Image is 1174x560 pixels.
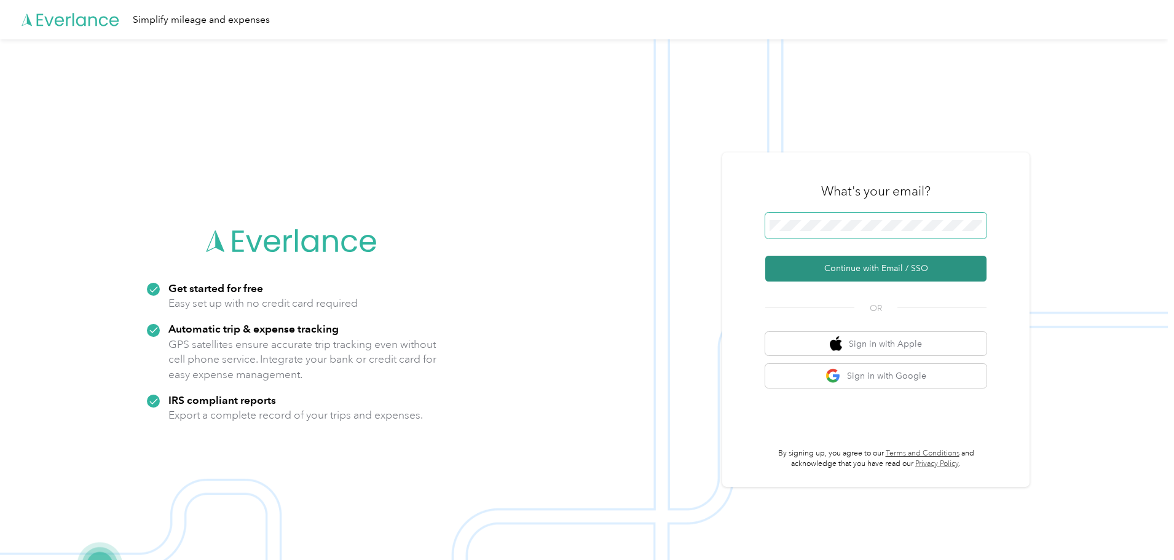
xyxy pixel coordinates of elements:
[168,408,423,423] p: Export a complete record of your trips and expenses.
[886,449,959,458] a: Terms and Conditions
[854,302,897,315] span: OR
[133,12,270,28] div: Simplify mileage and expenses
[915,459,959,468] a: Privacy Policy
[765,332,987,356] button: apple logoSign in with Apple
[168,393,276,406] strong: IRS compliant reports
[825,368,841,384] img: google logo
[168,322,339,335] strong: Automatic trip & expense tracking
[168,282,263,294] strong: Get started for free
[765,448,987,470] p: By signing up, you agree to our and acknowledge that you have read our .
[765,364,987,388] button: google logoSign in with Google
[821,183,931,200] h3: What's your email?
[168,296,358,311] p: Easy set up with no credit card required
[830,336,842,352] img: apple logo
[168,337,437,382] p: GPS satellites ensure accurate trip tracking even without cell phone service. Integrate your bank...
[765,256,987,282] button: Continue with Email / SSO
